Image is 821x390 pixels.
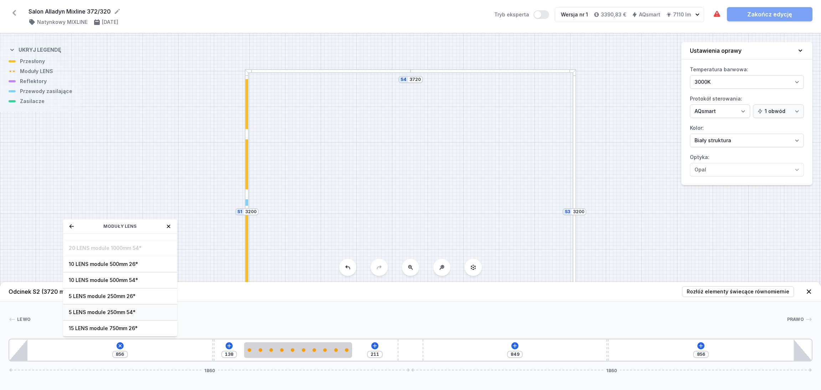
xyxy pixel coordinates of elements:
button: Dodaj element [226,342,233,349]
label: Protokół sterowania: [690,93,804,118]
span: Moduły LENS [103,224,136,229]
span: Lewo [17,317,31,322]
input: Wymiar [mm] [695,351,707,357]
label: Temperatura barwowa: [690,64,804,89]
div: 10 LENS module 500mm 54° [244,342,352,358]
button: Wersja nr 13390,83 €AQsmart7110 lm [555,7,704,22]
h4: AQsmart [639,11,660,18]
h4: 7110 lm [673,11,691,18]
span: 15 LENS module 750mm 26° [69,325,171,332]
span: 1860 [201,368,218,372]
h4: Ukryj legendę [19,46,61,53]
select: Temperatura barwowa: [690,75,804,89]
input: Wymiar [mm] [223,351,235,357]
span: Rozłóż elementy świecące równomiernie [687,288,789,295]
span: 1860 [603,368,620,372]
button: Ukryj legendę [9,41,61,58]
h4: Natynkowy MIXLINE [37,19,88,26]
button: Wróć do listy kategorii [69,224,74,229]
button: Rozłóż elementy świecące równomiernie [682,286,794,297]
select: Optyka: [690,163,804,176]
button: Edytuj nazwę projektu [114,8,121,15]
button: Dodaj element [697,342,704,349]
h4: Ustawienia oprawy [690,46,742,55]
span: Prawo [787,317,804,322]
button: Dodaj element [511,342,518,349]
label: Kolor: [690,122,804,147]
h4: [DATE] [102,19,118,26]
button: Dodaj element [115,341,125,351]
span: 5 LENS module 250mm 54° [69,309,171,316]
h4: Odcinek S2 [9,287,72,296]
input: Wymiar [mm] [114,351,126,357]
button: Ustawienia oprawy [681,42,812,60]
input: Wymiar [mm] [409,77,421,82]
input: Wymiar [mm] [369,351,381,357]
button: Zamknij okno [166,224,171,229]
span: 5 LENS module 250mm 26° [69,293,171,300]
label: Tryb eksperta [494,10,549,19]
h4: 3390,83 € [601,11,626,18]
button: Dodaj element [371,342,378,349]
select: Kolor: [690,134,804,147]
form: Salon Alladyn Mixline 372/320 [29,7,486,16]
input: Wymiar [mm] [573,209,584,215]
select: Protokół sterowania: [690,104,750,118]
button: Tryb eksperta [533,10,549,19]
div: Wersja nr 1 [561,11,588,18]
span: (3720 mm) [41,288,72,295]
input: Wymiar [mm] [509,351,521,357]
select: Protokół sterowania: [753,104,804,118]
label: Optyka: [690,152,804,176]
span: 10 LENS module 500mm 54° [69,277,171,284]
input: Wymiar [mm] [245,209,257,215]
span: 10 LENS module 500mm 26° [69,261,171,268]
